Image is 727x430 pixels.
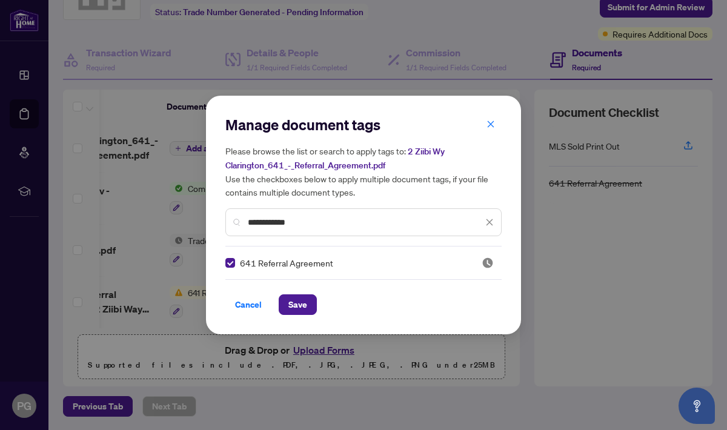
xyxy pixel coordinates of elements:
button: Open asap [679,388,715,424]
span: Pending Review [482,257,494,269]
span: Save [288,295,307,314]
span: close [486,120,495,128]
span: Cancel [235,295,262,314]
button: Cancel [225,294,271,315]
img: status [482,257,494,269]
h2: Manage document tags [225,115,502,134]
h5: Please browse the list or search to apply tags to: Use the checkboxes below to apply multiple doc... [225,144,502,199]
span: close [485,218,494,227]
button: Save [279,294,317,315]
span: 641 Referral Agreement [240,256,333,270]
